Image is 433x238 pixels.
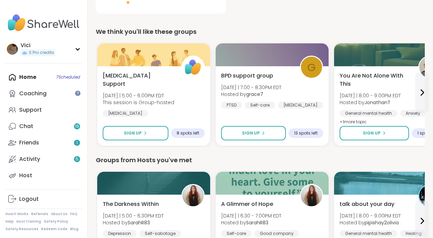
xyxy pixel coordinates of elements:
span: BPD support group [221,72,273,80]
img: ShareWell [182,57,204,78]
span: [DATE] | 8:00 - 9:00PM EDT [340,212,401,219]
span: [DATE] | 6:30 - 7:00PM EDT [221,212,281,219]
a: Logout [5,191,82,207]
img: SarahR83 [301,185,322,206]
div: Self-care [245,102,275,109]
b: SarahR83 [246,219,268,226]
span: The Darkness Within [103,200,159,208]
div: [MEDICAL_DATA] [278,102,323,109]
a: Activity5 [5,151,82,167]
div: Chat [19,123,33,130]
span: Hosted by [340,99,401,106]
button: Sign Up [103,126,168,140]
a: Coaching [5,85,82,102]
span: [DATE] | 5:00 - 6:00PM EDT [103,92,174,99]
iframe: Spotlight [75,90,80,96]
button: Sign Up [221,126,286,140]
b: SarahR83 [128,219,150,226]
b: JonathanT [365,99,391,106]
span: 0 Pro credits [29,50,54,56]
a: Host [5,167,82,184]
span: [DATE] | 5:00 - 6:30PM EDT [103,212,164,219]
img: ShareWell Nav Logo [5,11,82,35]
b: pipishay2olivia [365,219,399,226]
div: Good company [254,230,299,237]
span: Sign Up [363,130,381,136]
span: [DATE] | 8:00 - 9:00PM EDT [340,92,401,99]
a: Host Training [16,219,41,224]
div: Logout [19,195,39,203]
a: Referrals [31,212,48,216]
div: Groups from Hosts you've met [96,155,425,165]
div: Friends [19,139,39,146]
a: About Us [51,212,67,216]
span: Sign Up [124,130,142,136]
div: Activity [19,155,40,163]
span: Hosted by [103,219,164,226]
span: This session is Group-hosted [103,99,174,106]
span: 5 [76,156,78,162]
div: Coaching [19,90,47,97]
span: [MEDICAL_DATA] Support [103,72,174,88]
span: [DATE] | 7:00 - 8:30PM EDT [221,84,281,91]
span: 13 spots left [294,130,318,136]
div: Host [19,172,32,179]
div: General mental health [340,110,397,117]
div: Anxiety [400,110,426,117]
span: Hosted by [221,91,281,98]
a: FAQ [70,212,77,216]
a: Safety Resources [5,227,38,232]
img: Vici [7,44,18,55]
span: talk about your day [340,200,394,208]
a: Chat19 [5,118,82,135]
a: How It Works [5,212,28,216]
a: Safety Policy [44,219,68,224]
img: SarahR83 [182,185,204,206]
a: Help [5,219,14,224]
button: Sign Up [340,126,409,140]
span: Hosted by [221,219,281,226]
span: 19 [75,124,79,129]
span: Sign Up [242,130,260,136]
span: A Glimmer of Hope [221,200,273,208]
div: Support [19,106,42,114]
a: Redeem Code [41,227,67,232]
span: You Are Not Alone With This [340,72,411,88]
span: 8 spots left [177,130,199,136]
div: Self-sabotage [139,230,181,237]
div: PTSD [221,102,242,109]
span: 1 [76,140,78,146]
div: We think you'll like these groups [96,27,425,37]
div: Vici [21,42,55,49]
div: [MEDICAL_DATA] [103,110,148,117]
div: Self-care [221,230,252,237]
b: grace7 [246,91,263,98]
div: Healing [400,230,427,237]
a: Support [5,102,82,118]
a: Blog [70,227,78,232]
div: General mental health [340,230,397,237]
a: Friends1 [5,135,82,151]
div: Depression [103,230,137,237]
span: Hosted by [340,219,401,226]
span: g [307,59,316,75]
